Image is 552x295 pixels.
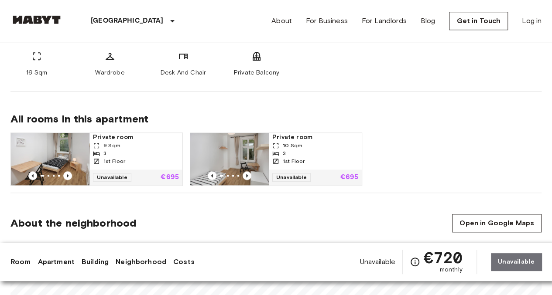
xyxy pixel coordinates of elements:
[340,174,358,181] p: €695
[63,171,72,180] button: Previous image
[271,16,292,26] a: About
[10,15,63,24] img: Habyt
[190,133,269,185] img: Marketing picture of unit DE-01-233-02M
[10,132,183,186] a: Marketing picture of unit DE-01-233-03MPrevious imagePrevious imagePrivate room9 Sqm31st FloorUna...
[10,112,542,125] span: All rooms in this apartment
[360,257,395,267] span: Unavailable
[424,250,463,265] span: €720
[161,174,179,181] p: €695
[10,257,31,267] a: Room
[243,171,251,180] button: Previous image
[93,173,131,182] span: Unavailable
[173,257,195,267] a: Costs
[26,68,47,77] span: 16 Sqm
[410,257,420,267] svg: Check cost overview for full price breakdown. Please note that discounts apply to new joiners onl...
[116,257,166,267] a: Neighborhood
[283,149,286,157] span: 3
[28,171,37,180] button: Previous image
[91,16,164,26] p: [GEOGRAPHIC_DATA]
[234,68,279,77] span: Private Balcony
[161,68,206,77] span: Desk And Chair
[103,149,106,157] span: 3
[95,68,124,77] span: Wardrobe
[208,171,216,180] button: Previous image
[362,16,407,26] a: For Landlords
[421,16,435,26] a: Blog
[283,157,305,165] span: 1st Floor
[103,142,120,149] span: 9 Sqm
[283,142,302,149] span: 10 Sqm
[190,132,362,186] a: Marketing picture of unit DE-01-233-02MPrevious imagePrevious imagePrivate room10 Sqm31st FloorUn...
[103,157,125,165] span: 1st Floor
[38,257,75,267] a: Apartment
[11,133,89,185] img: Marketing picture of unit DE-01-233-03M
[10,217,136,230] span: About the neighborhood
[272,133,358,142] span: Private room
[449,12,508,30] a: Get in Touch
[272,173,311,182] span: Unavailable
[440,265,463,274] span: monthly
[306,16,348,26] a: For Business
[522,16,542,26] a: Log in
[93,133,179,142] span: Private room
[82,257,109,267] a: Building
[452,214,542,232] a: Open in Google Maps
